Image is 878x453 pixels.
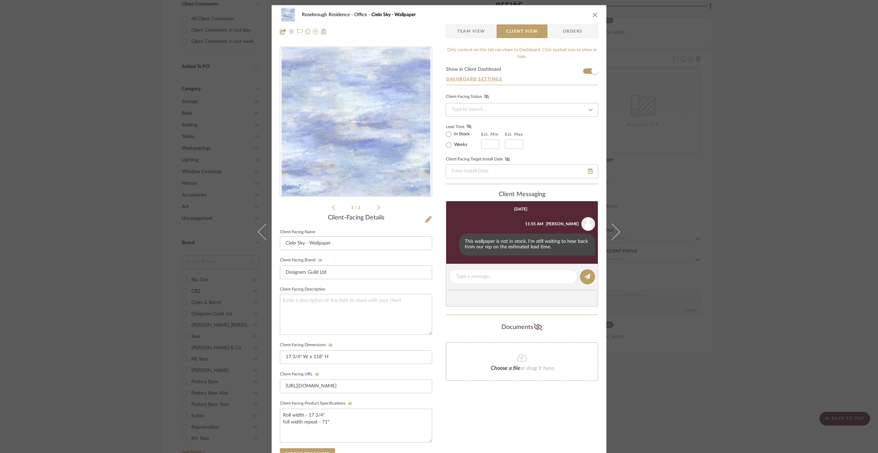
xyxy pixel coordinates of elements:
div: Documents [446,322,598,333]
span: / [355,206,358,210]
button: Client-Facing Product Specifications [345,401,355,406]
input: Type to Search… [446,103,598,117]
label: Client-Facing Product Specifications [280,401,355,406]
mat-radio-group: Select item type [446,130,481,149]
img: 7ea09e3c-270c-4a3e-8c16-36aeaade8c72_436x436.jpg [282,47,430,196]
button: Dashboard Settings [446,76,502,82]
div: Client-Facing Details [280,214,432,222]
img: Remove from project [321,29,327,34]
label: Client-Facing Target Install Date [446,157,512,162]
label: Client-Facing Description [280,288,325,291]
button: Lead Time [464,123,474,130]
div: 11:55 AM [525,221,543,227]
span: 1 [351,206,355,210]
button: Client-Facing Dimensions [326,343,335,348]
input: Enter Client-Facing Brand [280,265,432,279]
label: Client-Facing Name [280,230,315,234]
input: Enter item URL [280,380,432,393]
img: 7ea09e3c-270c-4a3e-8c16-36aeaade8c72_48x40.jpg [280,8,296,22]
input: Enter item dimensions [280,350,432,364]
span: Office [354,12,371,17]
button: Client-Facing Brand [316,258,325,263]
div: [DATE] [514,207,527,212]
div: 0 [280,47,432,196]
label: Weeks [453,142,467,148]
span: 2 [358,206,361,210]
span: Rosebrough Residence [302,12,354,17]
button: Client-Facing Target Install Date [503,157,512,162]
label: Client-Facing URL [280,372,322,377]
button: close [592,12,598,18]
div: This wallpaper is not in stock, I'm still waiting to hear back from our rep on the estimated lead... [459,234,595,256]
label: In Stock [453,131,470,137]
span: Orders [555,24,590,38]
div: client Messaging [446,191,598,199]
span: Team View [457,24,485,38]
div: Client-Facing Status [446,93,491,100]
label: Client-Facing Brand [280,258,325,263]
label: Client-Facing Dimensions [280,343,335,348]
img: user_avatar.png [581,217,595,231]
label: Est. Min [481,132,499,137]
span: Cielo Sky - Wallpaper [371,12,416,17]
label: Lead Time [446,124,481,130]
input: Enter Client-Facing Item Name [280,236,432,250]
div: Only content on this tab can share to Dashboard. Click eyeball icon to show or hide. [446,47,598,60]
div: [PERSON_NAME] [546,221,579,227]
span: or drag it here. [520,365,555,371]
span: Choose a file [491,365,520,371]
button: Client-Facing URL [312,372,322,377]
input: Enter Install Date [446,165,598,178]
label: Est. Max [505,132,523,137]
span: Client View [506,24,538,38]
